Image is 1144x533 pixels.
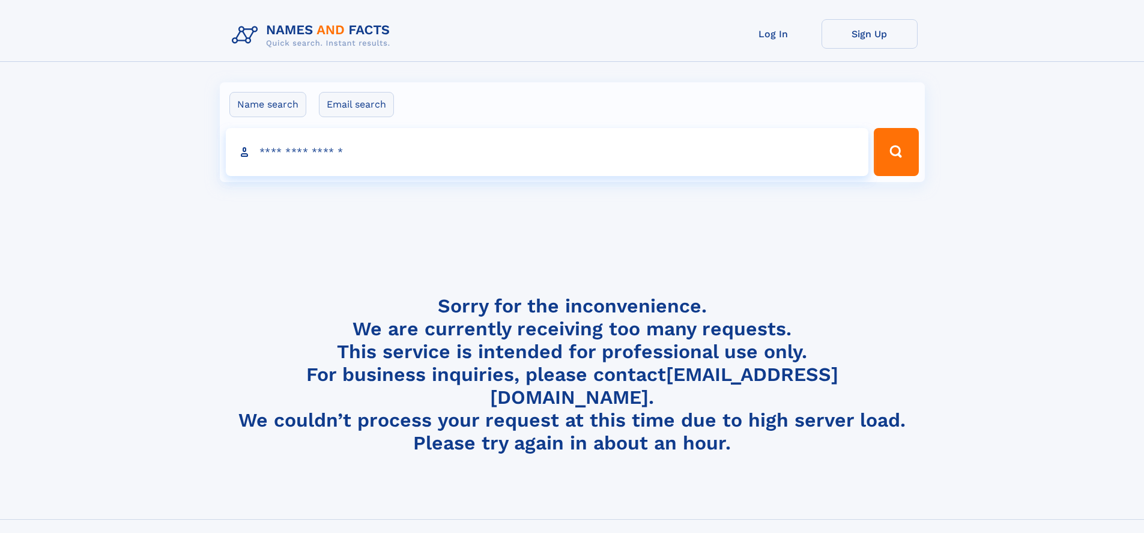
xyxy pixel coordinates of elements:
[874,128,918,176] button: Search Button
[319,92,394,117] label: Email search
[227,294,918,455] h4: Sorry for the inconvenience. We are currently receiving too many requests. This service is intend...
[725,19,822,49] a: Log In
[229,92,306,117] label: Name search
[226,128,869,176] input: search input
[227,19,400,52] img: Logo Names and Facts
[822,19,918,49] a: Sign Up
[490,363,838,409] a: [EMAIL_ADDRESS][DOMAIN_NAME]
